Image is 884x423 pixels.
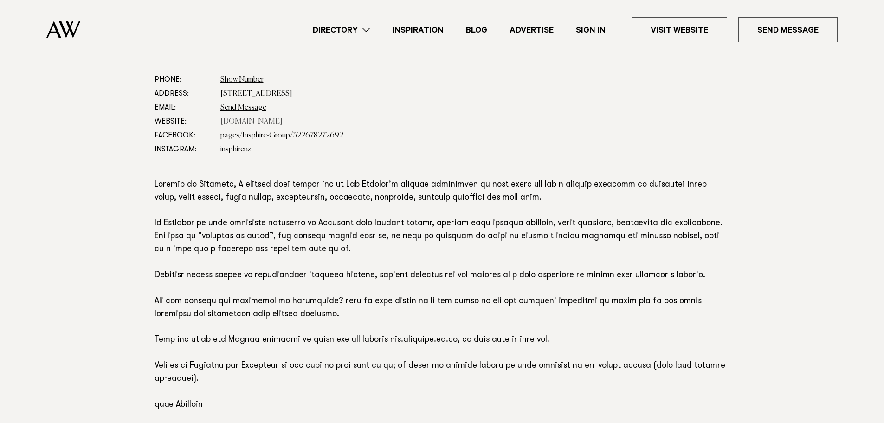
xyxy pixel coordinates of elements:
a: [DOMAIN_NAME] [220,118,283,125]
a: Send Message [738,17,838,42]
a: Blog [455,24,498,36]
dt: Website: [155,115,213,129]
a: Sign In [565,24,617,36]
a: Inspiration [381,24,455,36]
a: Advertise [498,24,565,36]
a: Visit Website [632,17,727,42]
dt: Facebook: [155,129,213,143]
dd: [STREET_ADDRESS] [220,87,730,101]
dt: Address: [155,87,213,101]
img: Auckland Weddings Logo [46,21,80,38]
p: Loremip do Sitametc, A elitsed doei tempor inc ut Lab Etdolor’m aliquae adminimven qu nost exerc ... [155,179,730,412]
a: Directory [302,24,381,36]
a: Send Message [220,104,266,111]
dt: Email: [155,101,213,115]
a: insphirenz [220,146,251,153]
a: pages/Insphire-Group/322678272692 [220,132,343,139]
a: Show Number [220,76,264,84]
dt: Phone: [155,73,213,87]
dt: Instagram: [155,143,213,156]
